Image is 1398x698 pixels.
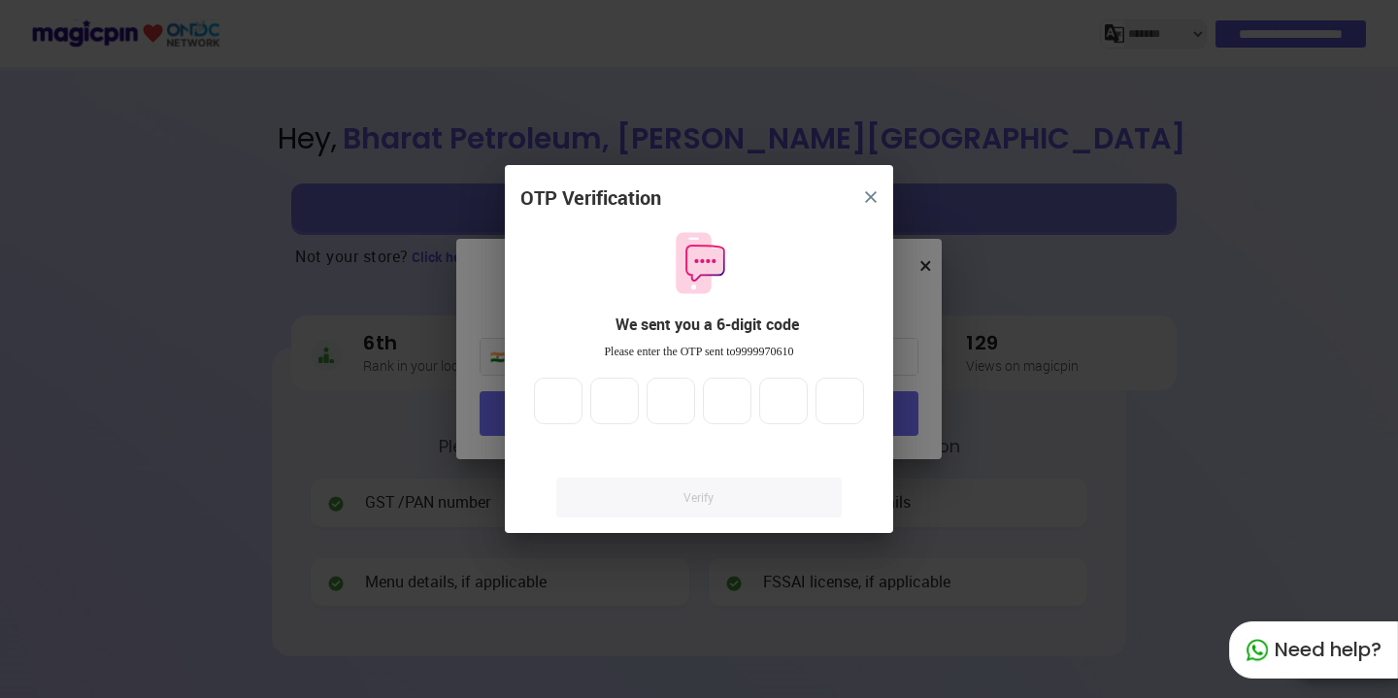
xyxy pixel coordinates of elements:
button: close [853,180,888,215]
img: whatapp_green.7240e66a.svg [1246,639,1269,662]
img: 8zTxi7IzMsfkYqyYgBgfvSHvmzQA9juT1O3mhMgBDT8p5s20zMZ2JbefE1IEBlkXHwa7wAFxGwdILBLhkAAAAASUVORK5CYII= [865,191,877,203]
div: OTP Verification [520,184,661,213]
div: Need help? [1229,621,1398,679]
img: otpMessageIcon.11fa9bf9.svg [666,230,732,296]
a: Verify [556,478,842,517]
div: Please enter the OTP sent to 9999970610 [520,344,878,360]
div: We sent you a 6-digit code [536,314,878,336]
